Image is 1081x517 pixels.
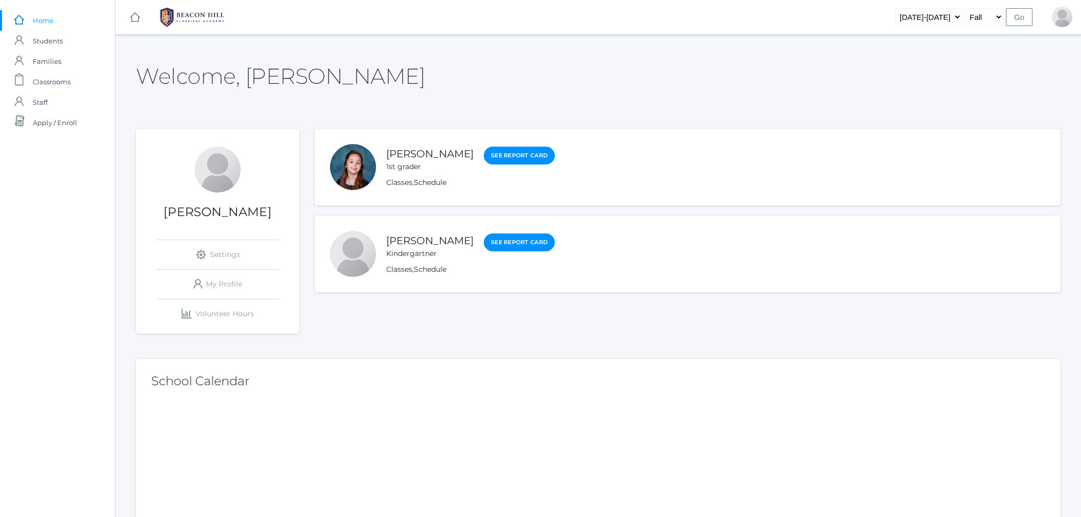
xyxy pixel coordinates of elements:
[386,248,474,259] div: Kindergartner
[1052,7,1072,27] div: Caitlin Tourje
[154,5,230,30] img: BHCALogos-05-308ed15e86a5a0abce9b8dd61676a3503ac9727e845dece92d48e8588c001991.png
[33,51,61,72] span: Families
[386,148,474,160] a: [PERSON_NAME]
[330,144,376,190] div: Remmie Tourje
[151,374,1045,388] h2: School Calendar
[136,64,425,88] h2: Welcome, [PERSON_NAME]
[195,147,241,193] div: Caitlin Tourje
[33,92,48,112] span: Staff
[33,10,54,31] span: Home
[386,178,412,187] a: Classes
[156,240,279,269] a: Settings
[156,299,279,328] a: Volunteer Hours
[386,234,474,247] a: [PERSON_NAME]
[386,265,412,274] a: Classes
[33,31,63,51] span: Students
[1006,8,1032,26] input: Go
[414,178,447,187] a: Schedule
[136,205,299,219] h1: [PERSON_NAME]
[330,231,376,277] div: Maxwell Tourje
[33,72,70,92] span: Classrooms
[386,161,474,172] div: 1st grader
[414,265,447,274] a: Schedule
[386,177,555,188] div: ,
[156,270,279,299] a: My Profile
[33,112,77,133] span: Apply / Enroll
[386,264,555,275] div: ,
[484,147,555,165] a: See Report Card
[484,233,555,251] a: See Report Card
